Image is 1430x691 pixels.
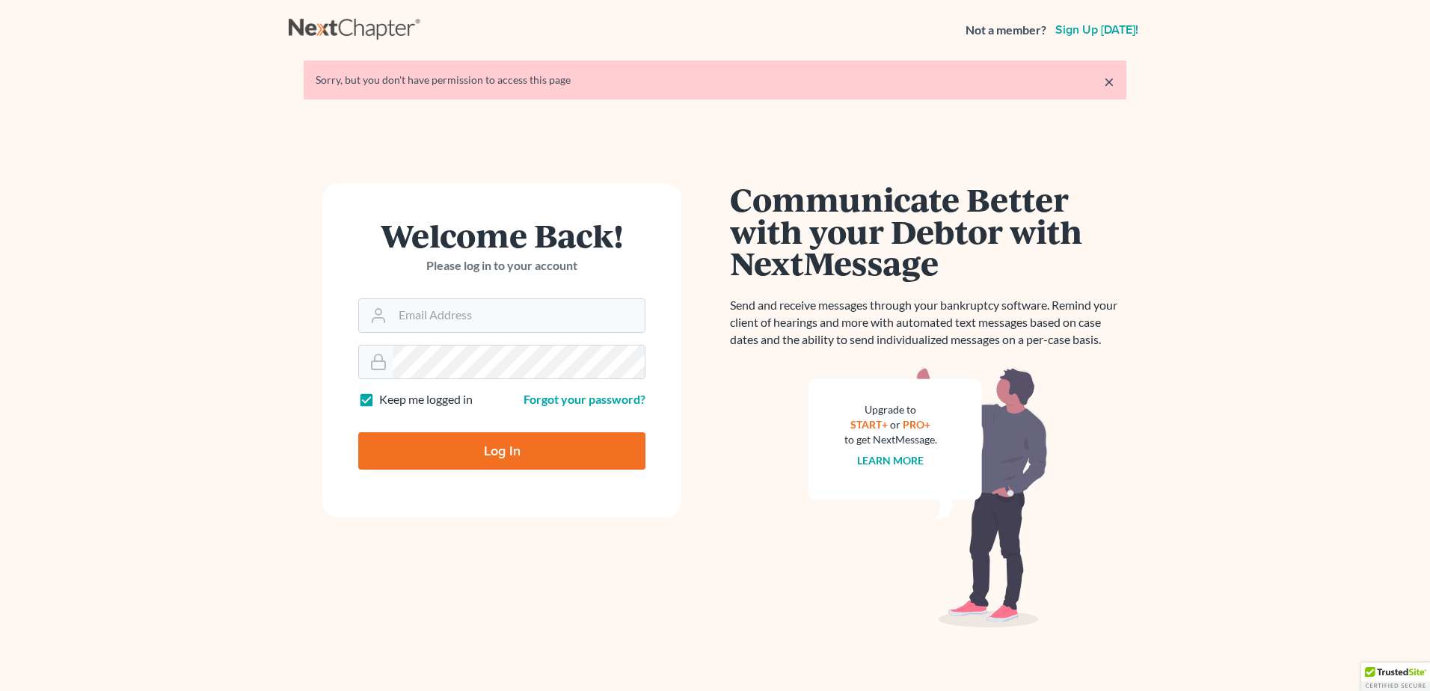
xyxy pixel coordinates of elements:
[808,366,1048,628] img: nextmessage_bg-59042aed3d76b12b5cd301f8e5b87938c9018125f34e5fa2b7a6b67550977c72.svg
[1052,24,1141,36] a: Sign up [DATE]!
[1104,73,1114,90] a: ×
[844,402,937,417] div: Upgrade to
[316,73,1114,87] div: Sorry, but you don't have permission to access this page
[358,432,645,470] input: Log In
[851,418,889,431] a: START+
[730,297,1126,348] p: Send and receive messages through your bankruptcy software. Remind your client of hearings and mo...
[393,299,645,332] input: Email Address
[524,392,645,406] a: Forgot your password?
[891,418,901,431] span: or
[858,454,924,467] a: Learn more
[379,391,473,408] label: Keep me logged in
[358,257,645,274] p: Please log in to your account
[358,219,645,251] h1: Welcome Back!
[1361,663,1430,691] div: TrustedSite Certified
[730,183,1126,279] h1: Communicate Better with your Debtor with NextMessage
[966,22,1046,39] strong: Not a member?
[903,418,931,431] a: PRO+
[844,432,937,447] div: to get NextMessage.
